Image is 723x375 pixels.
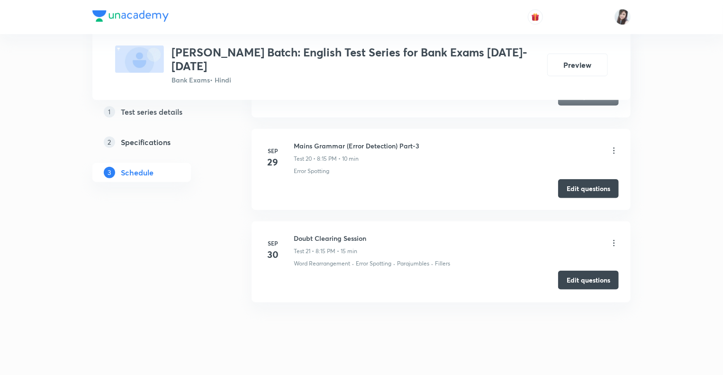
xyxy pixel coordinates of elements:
div: · [352,259,354,268]
img: avatar [531,13,540,21]
a: 2Specifications [92,132,221,151]
div: · [393,259,395,268]
a: Company Logo [92,10,169,24]
button: avatar [528,9,543,25]
h5: Specifications [121,136,171,147]
button: Edit questions [558,271,619,290]
img: fallback-thumbnail.png [115,46,164,73]
h4: 30 [263,247,282,262]
p: Parajumbles [397,259,429,268]
p: Error Spotting [294,167,329,175]
p: Word Rearrangement [294,259,350,268]
h6: Sep [263,146,282,155]
h4: 29 [263,155,282,169]
p: 1 [104,106,115,117]
button: Edit questions [558,179,619,198]
p: Error Spotting [356,259,391,268]
p: Test 21 • 8:15 PM • 15 min [294,247,357,256]
p: Bank Exams • Hindi [172,75,540,85]
h6: Doubt Clearing Session [294,233,366,243]
h3: [PERSON_NAME] Batch: English Test Series for Bank Exams [DATE]-[DATE] [172,46,540,73]
div: · [431,259,433,268]
h6: Sep [263,239,282,247]
button: Preview [547,54,608,76]
h5: Schedule [121,166,154,178]
h6: Mains Grammar (Error Detection) Part-3 [294,141,419,151]
img: Company Logo [92,10,169,22]
a: 1Test series details [92,102,221,121]
p: 3 [104,166,115,178]
h5: Test series details [121,106,182,117]
img: Manjeet Kaur [615,9,631,25]
p: Fillers [435,259,450,268]
p: Test 20 • 8:15 PM • 10 min [294,155,359,163]
p: 2 [104,136,115,147]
